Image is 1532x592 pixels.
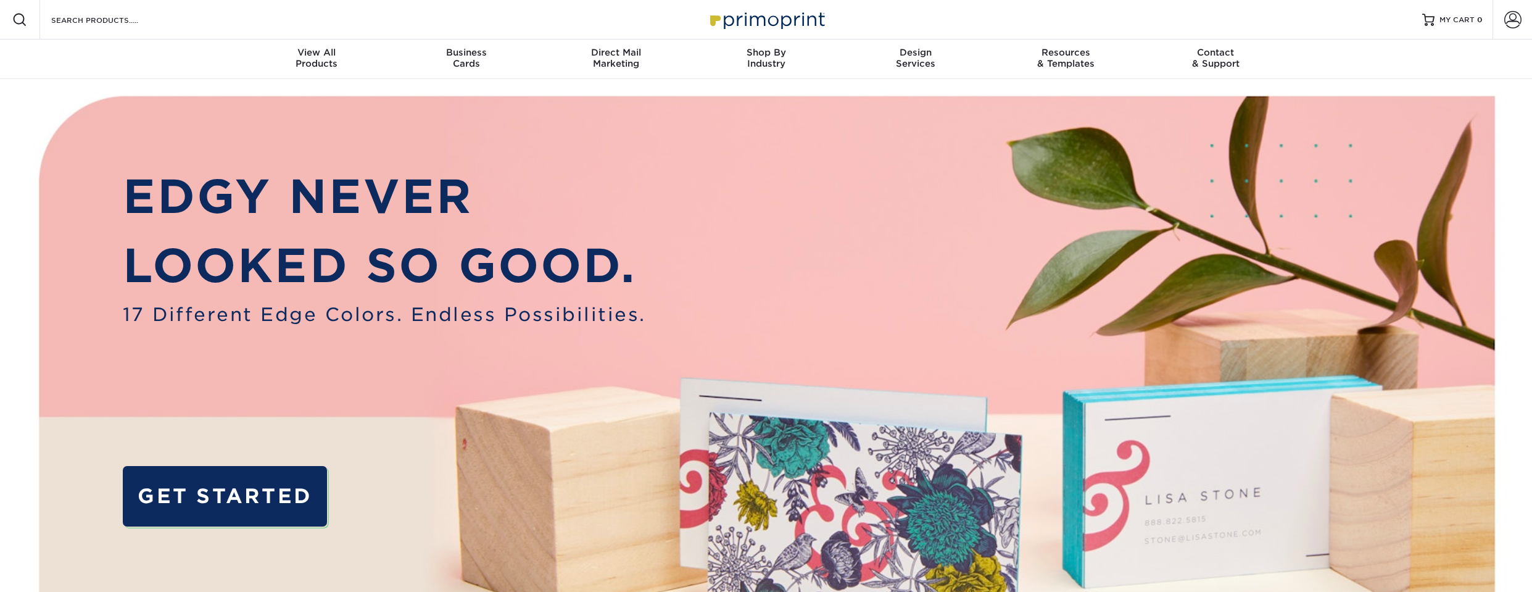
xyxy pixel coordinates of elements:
[242,40,392,79] a: View AllProducts
[1477,15,1483,24] span: 0
[391,40,541,79] a: BusinessCards
[1141,47,1291,58] span: Contact
[123,231,646,301] p: LOOKED SO GOOD.
[991,47,1141,58] span: Resources
[541,47,691,69] div: Marketing
[841,47,991,69] div: Services
[242,47,392,58] span: View All
[991,40,1141,79] a: Resources& Templates
[541,40,691,79] a: Direct MailMarketing
[123,301,646,328] span: 17 Different Edge Colors. Endless Possibilities.
[691,40,841,79] a: Shop ByIndustry
[541,47,691,58] span: Direct Mail
[691,47,841,69] div: Industry
[705,6,828,33] img: Primoprint
[242,47,392,69] div: Products
[841,40,991,79] a: DesignServices
[1439,15,1475,25] span: MY CART
[391,47,541,58] span: Business
[50,12,170,27] input: SEARCH PRODUCTS.....
[391,47,541,69] div: Cards
[123,162,646,231] p: EDGY NEVER
[123,466,327,527] a: GET STARTED
[841,47,991,58] span: Design
[991,47,1141,69] div: & Templates
[1141,47,1291,69] div: & Support
[1141,40,1291,79] a: Contact& Support
[691,47,841,58] span: Shop By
